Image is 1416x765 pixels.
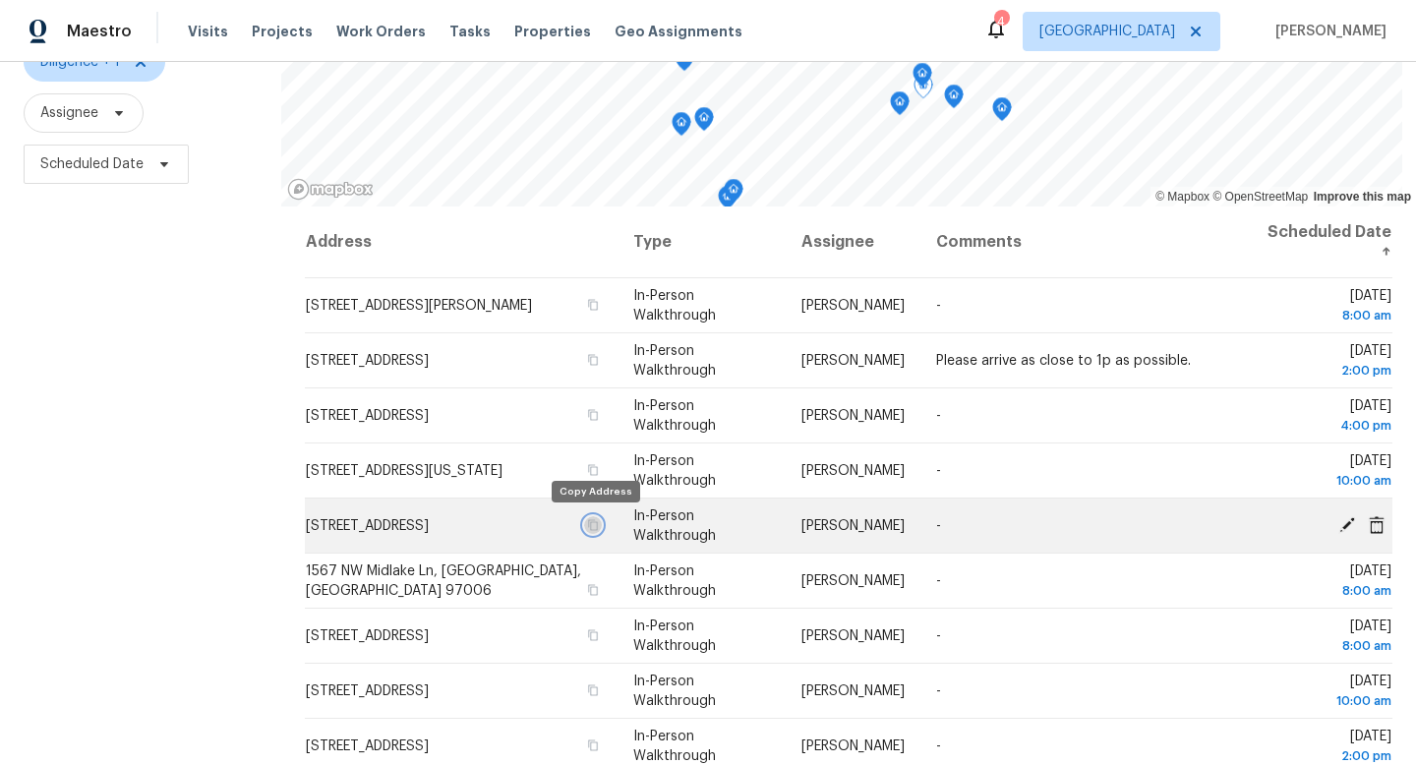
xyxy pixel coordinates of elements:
[1268,22,1386,41] span: [PERSON_NAME]
[1263,564,1391,601] span: [DATE]
[618,206,786,278] th: Type
[1039,22,1175,41] span: [GEOGRAPHIC_DATA]
[584,296,602,314] button: Copy Address
[1212,190,1308,204] a: OpenStreetMap
[633,344,716,378] span: In-Person Walkthrough
[801,629,905,643] span: [PERSON_NAME]
[936,739,941,753] span: -
[633,509,716,543] span: In-Person Walkthrough
[1263,636,1391,656] div: 8:00 am
[672,112,691,143] div: Map marker
[920,206,1247,278] th: Comments
[40,52,120,72] span: Diligence + 1
[786,206,920,278] th: Assignee
[801,739,905,753] span: [PERSON_NAME]
[936,684,941,698] span: -
[336,22,426,41] span: Work Orders
[936,354,1191,368] span: Please arrive as close to 1p as possible.
[724,179,743,209] div: Map marker
[584,351,602,369] button: Copy Address
[306,629,429,643] span: [STREET_ADDRESS]
[584,736,602,754] button: Copy Address
[306,409,429,423] span: [STREET_ADDRESS]
[694,107,714,138] div: Map marker
[936,519,941,533] span: -
[1263,471,1391,491] div: 10:00 am
[801,464,905,478] span: [PERSON_NAME]
[914,75,933,105] div: Map marker
[306,739,429,753] span: [STREET_ADDRESS]
[287,178,374,201] a: Mapbox homepage
[1263,361,1391,381] div: 2:00 pm
[801,574,905,588] span: [PERSON_NAME]
[306,464,502,478] span: [STREET_ADDRESS][US_STATE]
[584,681,602,699] button: Copy Address
[633,289,716,323] span: In-Person Walkthrough
[306,684,429,698] span: [STREET_ADDRESS]
[801,684,905,698] span: [PERSON_NAME]
[890,91,910,122] div: Map marker
[1155,190,1209,204] a: Mapbox
[633,454,716,488] span: In-Person Walkthrough
[936,409,941,423] span: -
[936,574,941,588] span: -
[1263,619,1391,656] span: [DATE]
[67,22,132,41] span: Maestro
[992,97,1012,128] div: Map marker
[584,581,602,599] button: Copy Address
[449,25,491,38] span: Tasks
[633,564,716,598] span: In-Person Walkthrough
[1263,416,1391,436] div: 4:00 pm
[1263,344,1391,381] span: [DATE]
[633,399,716,433] span: In-Person Walkthrough
[305,206,618,278] th: Address
[675,47,694,78] div: Map marker
[801,299,905,313] span: [PERSON_NAME]
[718,186,737,216] div: Map marker
[1332,515,1362,533] span: Edit
[1263,454,1391,491] span: [DATE]
[633,675,716,708] span: In-Person Walkthrough
[1247,206,1392,278] th: Scheduled Date ↑
[994,12,1008,31] div: 4
[801,354,905,368] span: [PERSON_NAME]
[1314,190,1411,204] a: Improve this map
[1263,289,1391,325] span: [DATE]
[801,519,905,533] span: [PERSON_NAME]
[252,22,313,41] span: Projects
[936,464,941,478] span: -
[40,154,144,174] span: Scheduled Date
[1263,691,1391,711] div: 10:00 am
[188,22,228,41] span: Visits
[633,619,716,653] span: In-Person Walkthrough
[584,626,602,644] button: Copy Address
[584,406,602,424] button: Copy Address
[633,730,716,763] span: In-Person Walkthrough
[1362,515,1391,533] span: Cancel
[306,519,429,533] span: [STREET_ADDRESS]
[1263,581,1391,601] div: 8:00 am
[801,409,905,423] span: [PERSON_NAME]
[936,299,941,313] span: -
[936,629,941,643] span: -
[944,85,964,115] div: Map marker
[306,354,429,368] span: [STREET_ADDRESS]
[306,564,581,598] span: 1567 NW Midlake Ln, [GEOGRAPHIC_DATA], [GEOGRAPHIC_DATA] 97006
[615,22,742,41] span: Geo Assignments
[40,103,98,123] span: Assignee
[584,461,602,479] button: Copy Address
[913,63,932,93] div: Map marker
[1263,306,1391,325] div: 8:00 am
[306,299,532,313] span: [STREET_ADDRESS][PERSON_NAME]
[1263,675,1391,711] span: [DATE]
[1263,399,1391,436] span: [DATE]
[514,22,591,41] span: Properties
